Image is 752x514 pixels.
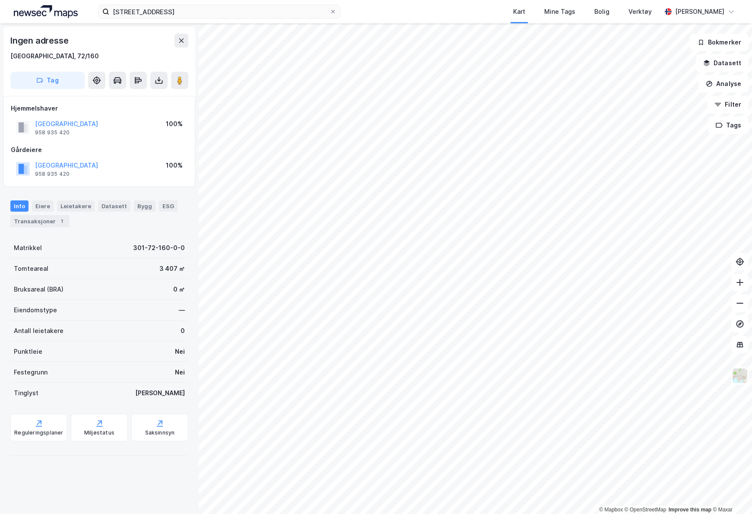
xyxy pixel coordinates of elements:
div: [PERSON_NAME] [135,388,185,398]
div: Mine Tags [544,6,575,17]
div: Tinglyst [14,388,38,398]
div: 301-72-160-0-0 [133,243,185,253]
div: Miljøstatus [84,429,114,436]
div: Datasett [98,200,130,212]
img: Z [732,368,748,384]
div: 958 935 420 [35,171,70,178]
div: Nei [175,367,185,378]
button: Filter [707,96,749,113]
a: Mapbox [599,507,623,513]
div: Ingen adresse [10,34,70,48]
div: Matrikkel [14,243,42,253]
div: 100% [166,160,183,171]
button: Datasett [696,54,749,72]
button: Analyse [698,75,749,92]
div: Bruksareal (BRA) [14,284,63,295]
button: Tags [708,117,749,134]
div: Saksinnsyn [145,429,175,436]
div: 1 [57,217,66,225]
div: Transaksjoner [10,215,70,227]
div: Festegrunn [14,367,48,378]
img: logo.a4113a55bc3d86da70a041830d287a7e.svg [14,5,78,18]
a: Improve this map [669,507,711,513]
div: Kart [513,6,525,17]
div: Gårdeiere [11,145,188,155]
button: Bokmerker [690,34,749,51]
div: ESG [159,200,178,212]
div: Bolig [594,6,609,17]
div: Eiere [32,200,54,212]
div: Eiendomstype [14,305,57,315]
div: 3 407 ㎡ [159,263,185,274]
button: Tag [10,72,85,89]
div: Info [10,200,29,212]
div: Tomteareal [14,263,48,274]
div: Reguleringsplaner [14,429,63,436]
div: Bygg [134,200,155,212]
iframe: Chat Widget [709,473,752,514]
div: 0 [181,326,185,336]
div: — [179,305,185,315]
div: Punktleie [14,346,42,357]
div: Leietakere [57,200,95,212]
div: Kontrollprogram for chat [709,473,752,514]
div: 958 935 420 [35,129,70,136]
div: [PERSON_NAME] [675,6,724,17]
div: 0 ㎡ [173,284,185,295]
div: Hjemmelshaver [11,103,188,114]
a: OpenStreetMap [625,507,666,513]
div: 100% [166,119,183,129]
input: Søk på adresse, matrikkel, gårdeiere, leietakere eller personer [109,5,330,18]
div: [GEOGRAPHIC_DATA], 72/160 [10,51,99,61]
div: Verktøy [628,6,652,17]
div: Nei [175,346,185,357]
div: Antall leietakere [14,326,63,336]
